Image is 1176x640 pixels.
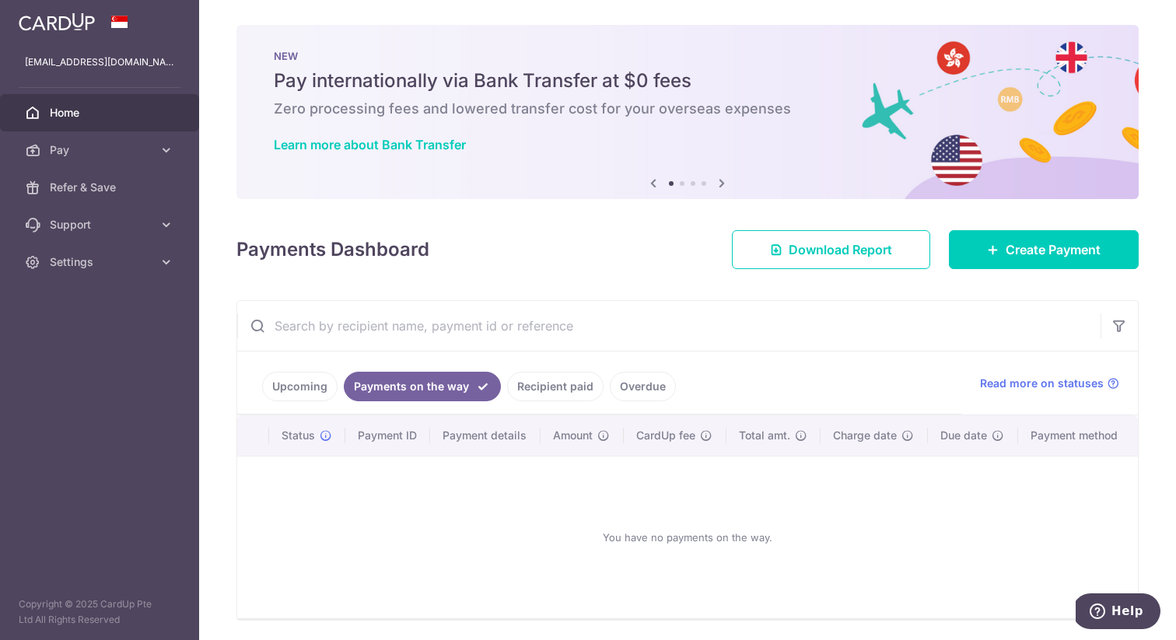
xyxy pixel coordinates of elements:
th: Payment method [1018,415,1138,456]
span: Amount [553,428,593,443]
span: Pay [50,142,152,158]
span: Support [50,217,152,233]
span: Settings [50,254,152,270]
h4: Payments Dashboard [236,236,429,264]
span: Read more on statuses [980,376,1104,391]
a: Read more on statuses [980,376,1119,391]
div: You have no payments on the way. [256,469,1119,606]
h6: Zero processing fees and lowered transfer cost for your overseas expenses [274,100,1101,118]
img: CardUp [19,12,95,31]
span: Due date [940,428,987,443]
th: Payment ID [345,415,431,456]
img: Bank transfer banner [236,25,1139,199]
a: Create Payment [949,230,1139,269]
span: Download Report [789,240,892,259]
a: Upcoming [262,372,338,401]
a: Payments on the way [344,372,501,401]
a: Recipient paid [507,372,604,401]
p: NEW [274,50,1101,62]
a: Download Report [732,230,930,269]
input: Search by recipient name, payment id or reference [237,301,1101,351]
a: Learn more about Bank Transfer [274,137,466,152]
span: Create Payment [1006,240,1101,259]
span: Charge date [833,428,897,443]
span: Refer & Save [50,180,152,195]
span: Total amt. [739,428,790,443]
span: Status [282,428,315,443]
a: Overdue [610,372,676,401]
span: CardUp fee [636,428,695,443]
th: Payment details [430,415,541,456]
h5: Pay internationally via Bank Transfer at $0 fees [274,68,1101,93]
iframe: Opens a widget where you can find more information [1076,593,1160,632]
p: [EMAIL_ADDRESS][DOMAIN_NAME] [25,54,174,70]
span: Home [50,105,152,121]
